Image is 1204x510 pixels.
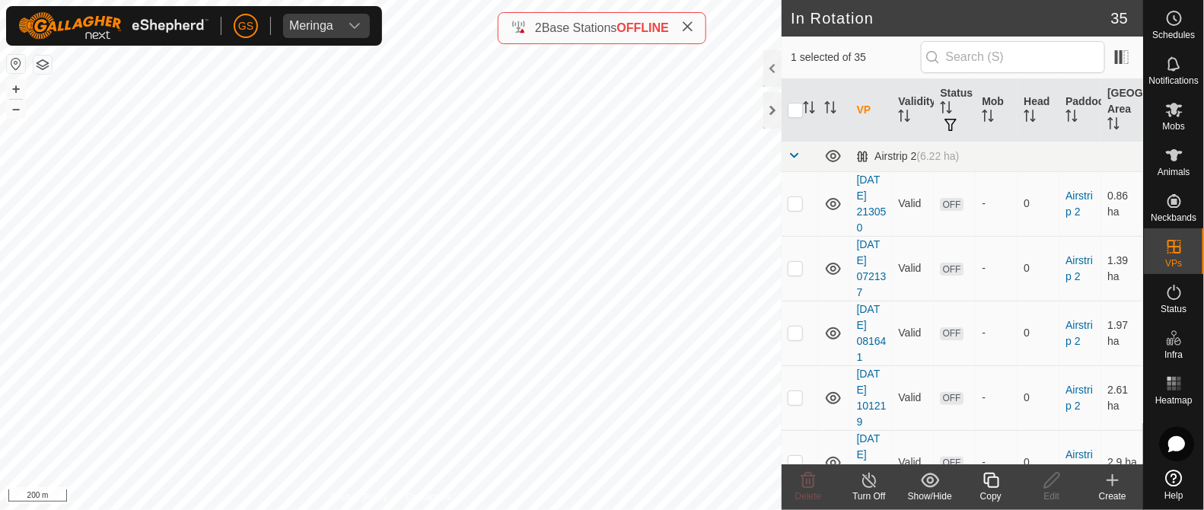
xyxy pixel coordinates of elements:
[982,390,1011,406] div: -
[1165,259,1182,268] span: VPs
[982,112,994,124] p-sorticon: Activate to sort
[856,150,959,163] div: Airstrip 2
[1163,122,1185,131] span: Mobs
[795,491,822,502] span: Delete
[1018,430,1059,495] td: 0
[1065,319,1093,347] a: Airstrip 2
[1018,236,1059,301] td: 0
[1101,79,1143,142] th: [GEOGRAPHIC_DATA] Area
[1155,396,1193,405] span: Heatmap
[1152,30,1195,40] span: Schedules
[1101,365,1143,430] td: 2.61 ha
[839,489,900,503] div: Turn Off
[892,79,934,142] th: Validity
[850,79,892,142] th: VP
[960,489,1021,503] div: Copy
[982,260,1011,276] div: -
[1065,190,1093,218] a: Airstrip 2
[856,432,886,492] a: [DATE] 072243
[1164,491,1183,500] span: Help
[1158,167,1190,177] span: Animals
[824,104,836,116] p-sorticon: Activate to sort
[1101,171,1143,236] td: 0.86 ha
[289,20,333,32] div: Meringa
[1082,489,1143,503] div: Create
[791,49,920,65] span: 1 selected of 35
[406,490,451,504] a: Contact Us
[892,171,934,236] td: Valid
[1018,365,1059,430] td: 0
[934,79,976,142] th: Status
[940,198,963,211] span: OFF
[1151,213,1196,222] span: Neckbands
[856,174,886,234] a: [DATE] 213050
[803,104,815,116] p-sorticon: Activate to sort
[1018,79,1059,142] th: Head
[1065,254,1093,282] a: Airstrip 2
[1065,448,1093,477] a: Airstrip 2
[892,236,934,301] td: Valid
[1144,464,1204,506] a: Help
[1101,301,1143,365] td: 1.97 ha
[1101,430,1143,495] td: 2.9 ha
[1018,171,1059,236] td: 0
[535,21,542,34] span: 2
[339,14,370,38] div: dropdown trigger
[1018,301,1059,365] td: 0
[542,21,617,34] span: Base Stations
[1161,304,1186,314] span: Status
[1101,236,1143,301] td: 1.39 ha
[856,303,886,363] a: [DATE] 081641
[7,80,25,98] button: +
[940,392,963,405] span: OFF
[982,454,1011,470] div: -
[982,325,1011,341] div: -
[283,14,339,38] span: Meringa
[1024,112,1036,124] p-sorticon: Activate to sort
[1149,76,1199,85] span: Notifications
[940,327,963,340] span: OFF
[940,263,963,276] span: OFF
[238,18,253,34] span: GS
[940,457,963,470] span: OFF
[898,112,910,124] p-sorticon: Activate to sort
[917,150,960,162] span: (6.22 ha)
[1065,384,1093,412] a: Airstrip 2
[940,104,952,116] p-sorticon: Activate to sort
[331,490,388,504] a: Privacy Policy
[1111,7,1128,30] span: 35
[1021,489,1082,503] div: Edit
[892,365,934,430] td: Valid
[617,21,669,34] span: OFFLINE
[900,489,960,503] div: Show/Hide
[7,100,25,118] button: –
[18,12,209,40] img: Gallagher Logo
[892,301,934,365] td: Valid
[921,41,1105,73] input: Search (S)
[856,368,886,428] a: [DATE] 101219
[1059,79,1101,142] th: Paddock
[1107,120,1120,132] p-sorticon: Activate to sort
[33,56,52,74] button: Map Layers
[976,79,1018,142] th: Mob
[892,430,934,495] td: Valid
[1164,350,1183,359] span: Infra
[791,9,1110,27] h2: In Rotation
[856,238,886,298] a: [DATE] 072137
[982,196,1011,212] div: -
[1065,112,1078,124] p-sorticon: Activate to sort
[7,55,25,73] button: Reset Map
